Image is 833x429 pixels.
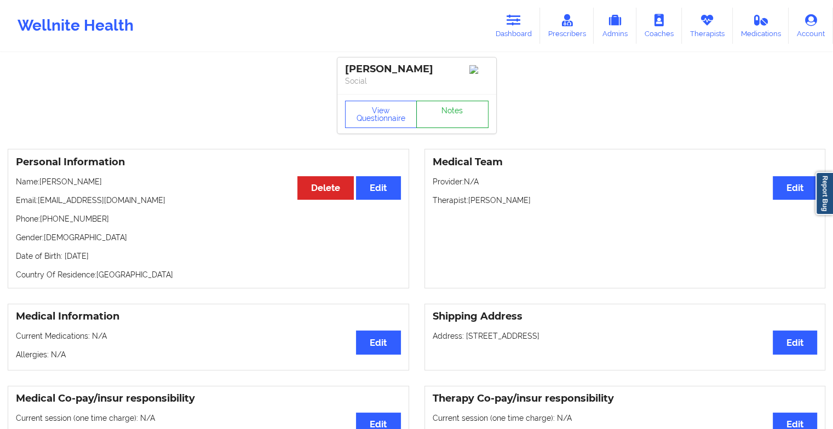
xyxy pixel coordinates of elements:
p: Therapist: [PERSON_NAME] [433,195,818,206]
h3: Medical Information [16,310,401,323]
h3: Medical Team [433,156,818,169]
button: Edit [356,176,400,200]
a: Dashboard [487,8,540,44]
p: Phone: [PHONE_NUMBER] [16,213,401,224]
button: View Questionnaire [345,101,417,128]
p: Address: [STREET_ADDRESS] [433,331,818,341]
h3: Shipping Address [433,310,818,323]
p: Social [345,76,489,86]
p: Name: [PERSON_NAME] [16,176,401,187]
a: Report Bug [815,172,833,215]
h3: Therapy Co-pay/insur responsibility [433,392,818,405]
button: Edit [356,331,400,354]
button: Edit [773,331,817,354]
button: Delete [297,176,354,200]
a: Medications [733,8,789,44]
img: Image%2Fplaceholer-image.png [469,65,489,74]
a: Prescribers [540,8,594,44]
p: Current session (one time charge): N/A [433,413,818,424]
a: Notes [416,101,489,128]
a: Therapists [682,8,733,44]
p: Email: [EMAIL_ADDRESS][DOMAIN_NAME] [16,195,401,206]
p: Gender: [DEMOGRAPHIC_DATA] [16,232,401,243]
p: Allergies: N/A [16,349,401,360]
div: [PERSON_NAME] [345,63,489,76]
p: Current session (one time charge): N/A [16,413,401,424]
a: Admins [594,8,636,44]
a: Account [789,8,833,44]
p: Date of Birth: [DATE] [16,251,401,262]
h3: Medical Co-pay/insur responsibility [16,392,401,405]
button: Edit [773,176,817,200]
a: Coaches [636,8,682,44]
p: Country Of Residence: [GEOGRAPHIC_DATA] [16,269,401,280]
h3: Personal Information [16,156,401,169]
p: Current Medications: N/A [16,331,401,341]
p: Provider: N/A [433,176,818,187]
